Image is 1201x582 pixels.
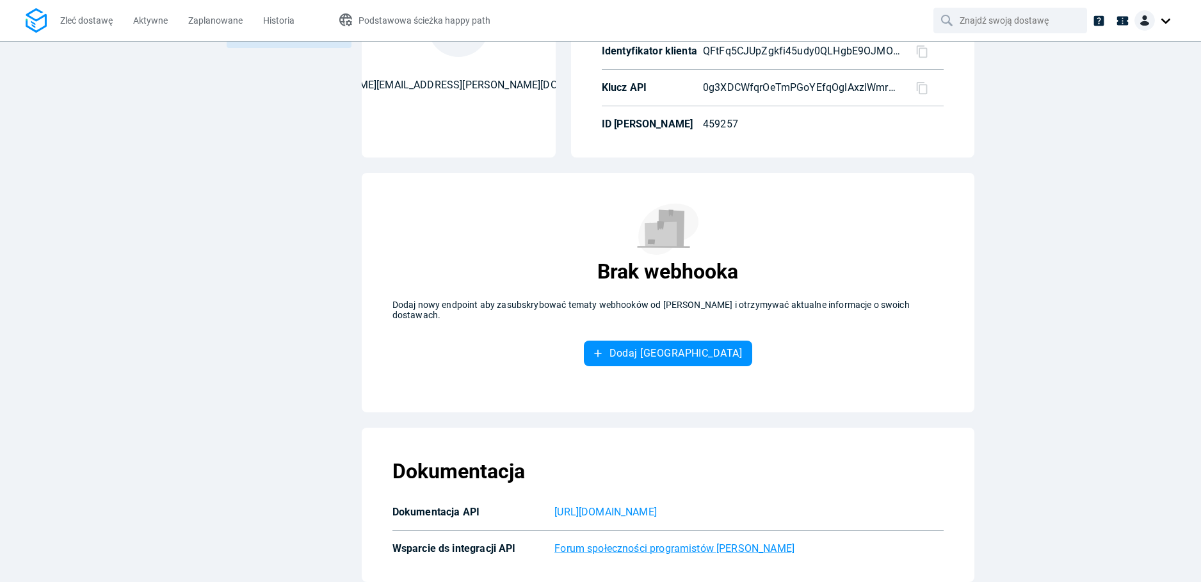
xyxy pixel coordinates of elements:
[298,77,618,93] p: [PERSON_NAME][EMAIL_ADDRESS][PERSON_NAME][DOMAIN_NAME]
[26,8,47,33] img: Logo
[554,541,944,556] a: Forum społeczności programistów [PERSON_NAME]
[637,204,698,255] img: No results found
[703,117,886,132] p: 459257
[188,15,243,26] span: Zaplanowane
[60,15,113,26] span: Zleć dostawę
[133,15,168,26] span: Aktywne
[703,44,900,59] p: QFtFq5CJUpZgkfi45udy0QLHgbE9OJMOWFaeQz0DPRo
[392,542,550,555] p: Wsparcie ds integracji API
[554,505,944,520] a: [URL][DOMAIN_NAME]
[609,348,743,359] span: Dodaj [GEOGRAPHIC_DATA]
[1134,10,1155,31] img: Client
[602,45,698,58] p: Identyfikator klienta
[359,15,490,26] span: Podstawowa ścieżka happy path
[263,15,294,26] span: Historia
[392,458,525,484] p: Dokumentacja
[703,80,900,95] p: 0g3XDCWfqrOeTmPGoYEfqOglAxzIWmr887mc7fUc_Bk
[392,300,944,320] p: Dodaj nowy endpoint aby zasubskrybować tematy webhooków od [PERSON_NAME] i otrzymywać aktualne in...
[602,81,698,94] p: Klucz API
[597,259,738,284] p: Brak webhooka
[584,341,753,366] button: Dodaj [GEOGRAPHIC_DATA]
[602,118,698,131] p: ID [PERSON_NAME]
[392,506,550,519] p: Dokumentacja API
[960,8,1063,33] input: Znajdź swoją dostawę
